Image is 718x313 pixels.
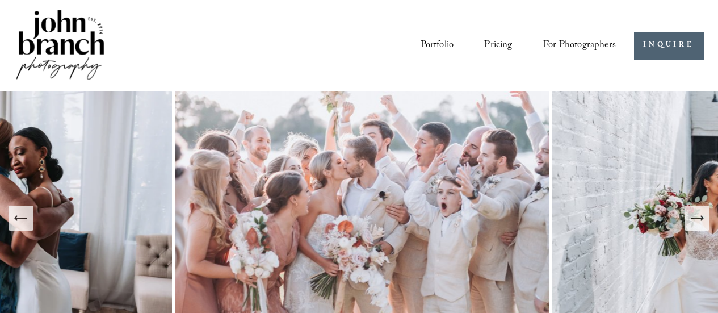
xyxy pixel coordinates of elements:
img: John Branch IV Photography [14,7,106,84]
button: Previous Slide [9,206,33,231]
span: For Photographers [543,36,616,55]
a: Portfolio [421,35,454,56]
button: Next Slide [685,206,709,231]
a: folder dropdown [543,35,616,56]
a: INQUIRE [634,32,704,60]
a: Pricing [484,35,512,56]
